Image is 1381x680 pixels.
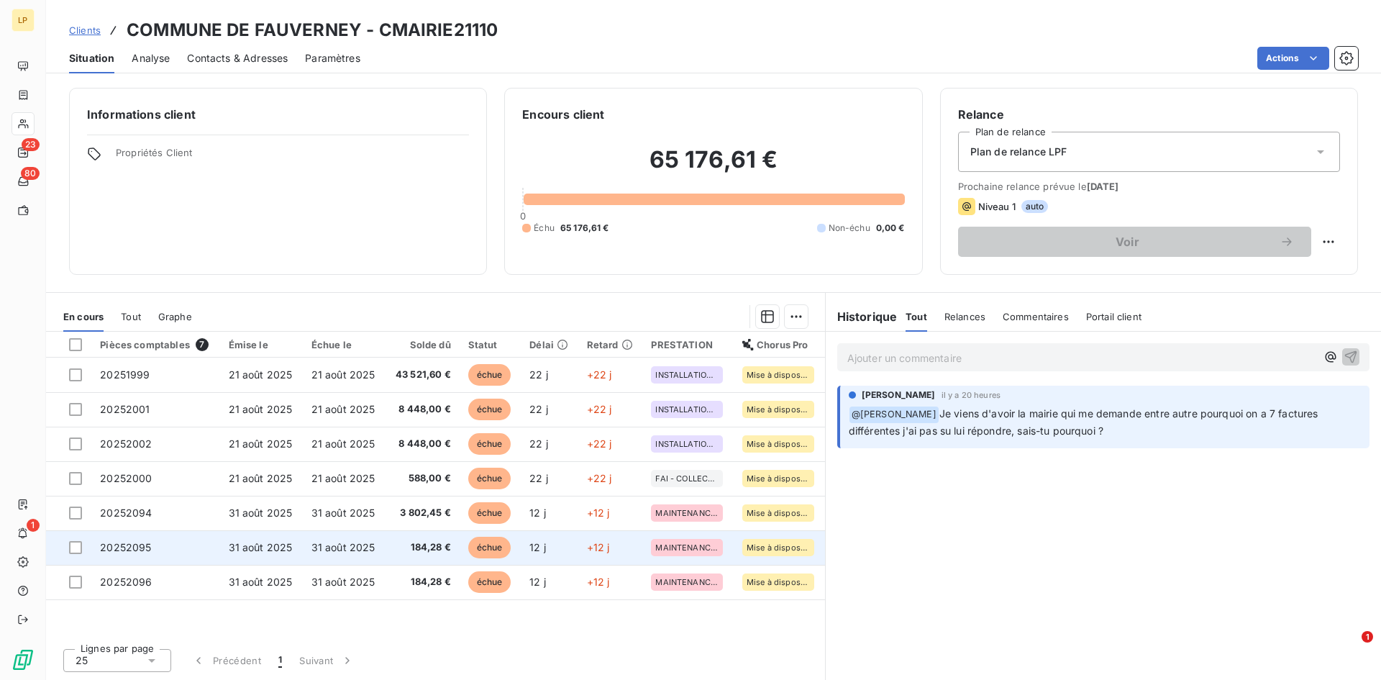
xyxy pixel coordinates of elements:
div: Émise le [229,339,294,350]
span: Contacts & Adresses [187,51,288,65]
span: 1 [1362,631,1373,643]
span: 588,00 € [394,471,451,486]
span: 20252001 [100,403,150,415]
span: Tout [121,311,141,322]
span: FAI - COLLECTIVITE [655,474,719,483]
span: Paramètres [305,51,360,65]
span: 21 août 2025 [229,403,293,415]
span: 21 août 2025 [229,472,293,484]
button: Suivant [291,645,363,676]
div: Délai [529,339,569,350]
span: Commentaires [1003,311,1069,322]
span: 22 j [529,472,548,484]
span: 22 j [529,403,548,415]
span: 21 août 2025 [311,438,375,450]
span: échue [468,537,511,558]
span: 31 août 2025 [229,576,293,588]
button: Précédent [183,645,270,676]
div: Solde dû [394,339,451,350]
span: Tout [906,311,927,322]
span: 21 août 2025 [229,368,293,381]
div: Chorus Pro [742,339,816,350]
span: échue [468,399,511,420]
span: 31 août 2025 [311,576,375,588]
span: Analyse [132,51,170,65]
span: +22 j [587,438,612,450]
span: 20252095 [100,541,151,553]
span: 22 j [529,368,548,381]
span: Propriétés Client [116,147,469,167]
span: Plan de relance LPF [970,145,1067,159]
span: +22 j [587,472,612,484]
div: Échue le [311,339,377,350]
span: échue [468,502,511,524]
span: Clients [69,24,101,36]
span: MAINTENANCE ANNUELLE - COLLECTIVITE [655,509,719,517]
span: 21 août 2025 [311,472,375,484]
span: +12 j [587,541,610,553]
button: Voir [958,227,1311,257]
span: [DATE] [1087,181,1119,192]
span: 80 [21,167,40,180]
span: 0,00 € [876,222,905,235]
span: Portail client [1086,311,1141,322]
span: échue [468,468,511,489]
span: 184,28 € [394,575,451,589]
span: Mise à disposition du destinataire [747,509,810,517]
span: 23 [22,138,40,151]
span: Je viens d'avoir la mairie qui me demande entre autre pourquoi on a 7 factures différentes j'ai p... [849,407,1321,437]
span: échue [468,433,511,455]
span: il y a 20 heures [942,391,1001,399]
div: LP [12,9,35,32]
span: échue [468,571,511,593]
div: Retard [587,339,634,350]
span: 65 176,61 € [560,222,609,235]
span: 20252002 [100,438,152,450]
span: 20252000 [100,472,152,484]
span: Mise à disposition du destinataire [747,474,810,483]
span: 21 août 2025 [311,403,375,415]
span: MAINTENANCE ANNUELLE - COLLECTIVITE [655,543,719,552]
span: Prochaine relance prévue le [958,181,1340,192]
span: 21 août 2025 [229,438,293,450]
iframe: Intercom live chat [1332,631,1367,666]
h6: Relance [958,106,1340,123]
span: échue [468,364,511,386]
span: INSTALLATION - CASH COLLECTIVITE [655,440,719,448]
div: Statut [468,339,513,350]
h6: Historique [826,308,898,325]
a: Clients [69,23,101,37]
h3: COMMUNE DE FAUVERNEY - CMAIRIE21110 [127,17,498,43]
span: En cours [63,311,104,322]
button: 1 [270,645,291,676]
span: 31 août 2025 [229,507,293,519]
span: +22 j [587,403,612,415]
span: auto [1021,200,1049,213]
span: 25 [76,653,88,668]
img: Logo LeanPay [12,648,35,671]
span: 31 août 2025 [311,507,375,519]
span: Mise à disposition du destinataire [747,371,810,379]
span: 31 août 2025 [311,541,375,553]
div: Pièces comptables [100,338,211,351]
span: 0 [520,210,526,222]
button: Actions [1257,47,1329,70]
span: 8 448,00 € [394,402,451,417]
span: Mise à disposition du destinataire [747,543,810,552]
span: +22 j [587,368,612,381]
span: Mise à disposition du destinataire [747,405,810,414]
span: 22 j [529,438,548,450]
span: 1 [278,653,282,668]
span: 7 [196,338,209,351]
span: Voir [975,236,1280,248]
span: 12 j [529,507,546,519]
span: Niveau 1 [978,201,1016,212]
span: 20251999 [100,368,150,381]
span: Relances [944,311,985,322]
span: 184,28 € [394,540,451,555]
span: +12 j [587,576,610,588]
span: @ [PERSON_NAME] [849,407,939,423]
h6: Informations client [87,106,469,123]
span: +12 j [587,507,610,519]
span: Non-échu [829,222,870,235]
